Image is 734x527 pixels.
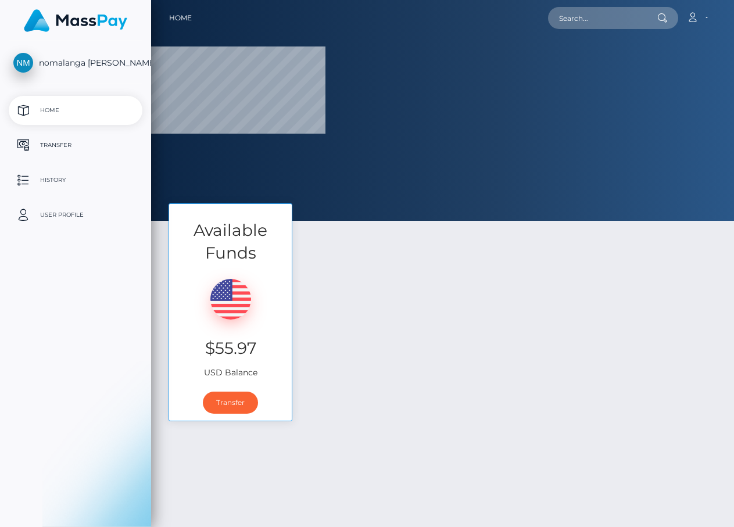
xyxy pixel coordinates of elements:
[13,171,138,189] p: History
[9,166,142,195] a: History
[203,392,258,414] a: Transfer
[13,137,138,154] p: Transfer
[178,337,283,360] h3: $55.97
[9,131,142,160] a: Transfer
[210,279,251,320] img: USD.png
[9,200,142,230] a: User Profile
[13,102,138,119] p: Home
[24,9,127,32] img: MassPay
[169,6,192,30] a: Home
[9,58,142,68] span: nomalanga [PERSON_NAME]
[169,219,292,264] h3: Available Funds
[169,264,292,385] div: USD Balance
[9,96,142,125] a: Home
[548,7,657,29] input: Search...
[13,206,138,224] p: User Profile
